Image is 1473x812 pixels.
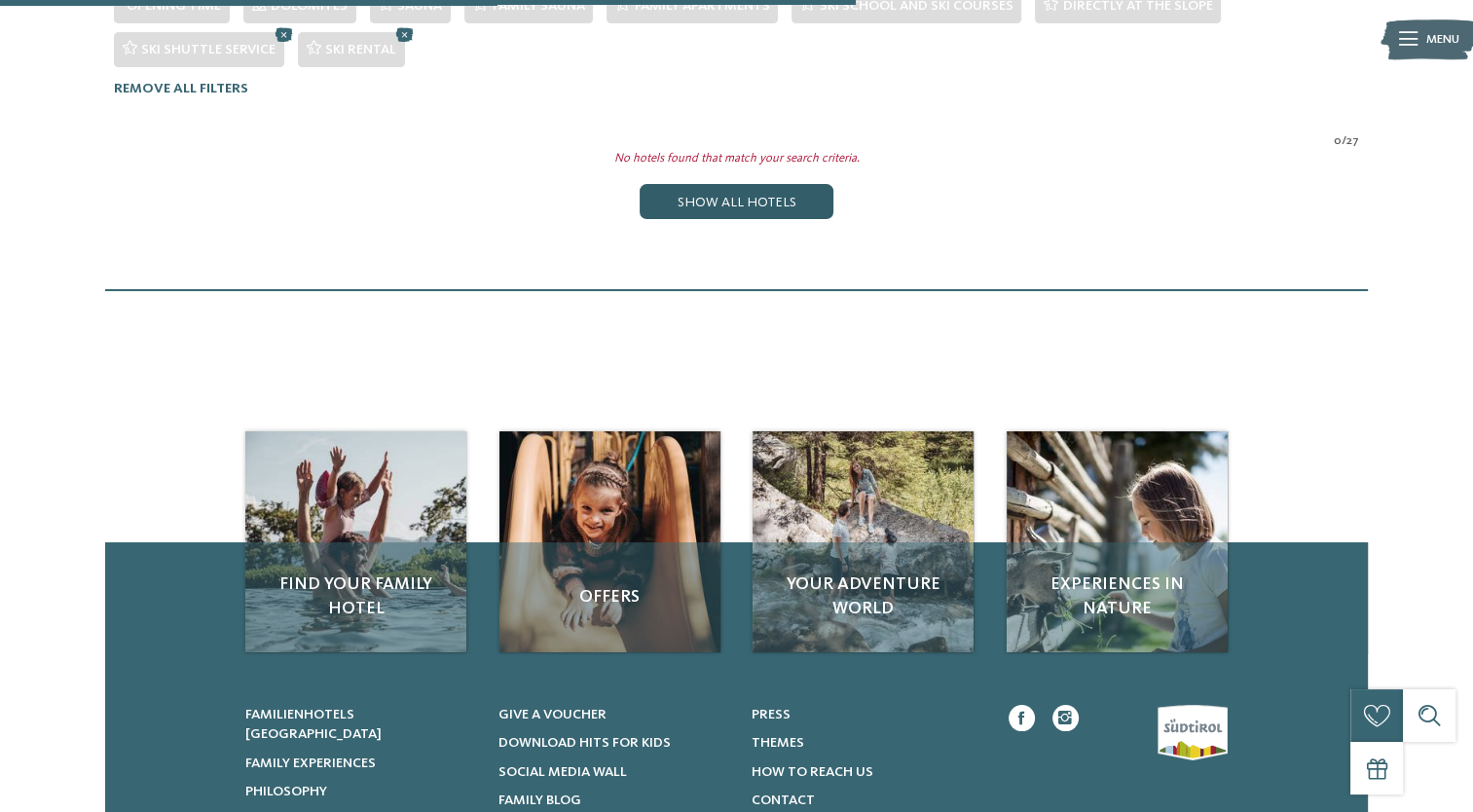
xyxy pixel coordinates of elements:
[751,765,872,779] span: How to reach us
[751,708,790,721] span: Press
[245,705,476,744] a: Familienhotels [GEOGRAPHIC_DATA]
[114,82,248,95] span: Remove all filters
[498,708,607,721] span: Give a voucher
[245,782,476,801] a: Philosophy
[498,794,581,807] span: Family Blog
[498,736,671,750] span: Download hits for kids
[751,705,981,724] a: Press
[499,431,720,652] img: Looking for family hotels? Find the best ones here!
[245,431,466,652] a: Looking for family hotels? Find the best ones here! Find your family hotel
[1007,431,1228,652] img: Looking for family hotels? Find the best ones here!
[141,43,276,56] span: Ski shuttle service
[751,736,803,750] span: Themes
[640,184,832,219] div: Show all hotels
[498,762,729,782] a: Social Media Wall
[263,572,449,621] span: Find your family hotel
[245,757,376,770] span: Family experiences
[751,733,981,753] a: Themes
[498,705,729,724] a: Give a voucher
[245,708,382,741] span: Familienhotels [GEOGRAPHIC_DATA]
[498,733,729,753] a: Download hits for kids
[1007,431,1228,652] a: Looking for family hotels? Find the best ones here! Experiences in nature
[753,431,974,652] a: Looking for family hotels? Find the best ones here! Your adventure world
[751,794,814,807] span: Contact
[1342,132,1346,150] span: /
[245,431,466,652] img: Looking for family hotels? Find the best ones here!
[1334,132,1342,150] span: 0
[751,762,981,782] a: How to reach us
[1024,572,1210,621] span: Experiences in nature
[753,431,974,652] img: Looking for family hotels? Find the best ones here!
[245,785,327,798] span: Philosophy
[517,585,703,609] span: Offers
[498,765,627,779] span: Social Media Wall
[325,43,396,56] span: Ski rental
[1346,132,1359,150] span: 27
[245,754,476,773] a: Family experiences
[100,150,1372,167] div: No hotels found that match your search criteria.
[499,431,720,652] a: Looking for family hotels? Find the best ones here! Offers
[751,791,981,810] a: Contact
[770,572,956,621] span: Your adventure world
[498,791,729,810] a: Family Blog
